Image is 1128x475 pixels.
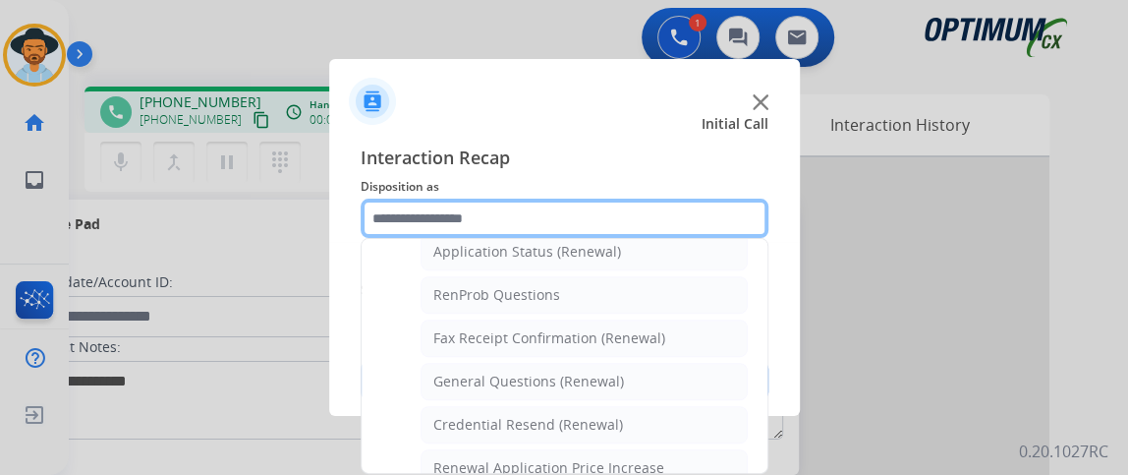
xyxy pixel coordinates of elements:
[361,175,768,199] span: Disposition as
[349,78,396,125] img: contactIcon
[433,328,665,348] div: Fax Receipt Confirmation (Renewal)
[702,114,768,134] span: Initial Call
[433,415,623,435] div: Credential Resend (Renewal)
[433,285,560,305] div: RenProb Questions
[1019,440,1108,463] p: 0.20.1027RC
[361,144,768,175] span: Interaction Recap
[433,242,621,262] div: Application Status (Renewal)
[433,372,624,391] div: General Questions (Renewal)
